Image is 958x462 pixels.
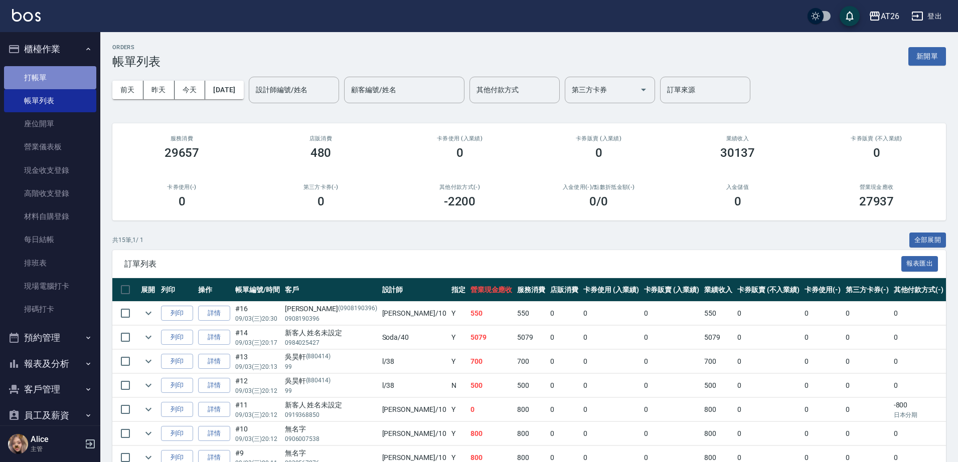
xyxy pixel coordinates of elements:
button: 登出 [907,7,946,26]
a: 詳情 [198,354,230,369]
p: 99 [285,386,377,395]
a: 每日結帳 [4,228,96,251]
td: 550 [702,302,735,325]
th: 其他付款方式(-) [891,278,946,302]
td: 0 [581,422,642,445]
td: 0 [581,302,642,325]
button: expand row [141,378,156,393]
td: 0 [843,302,891,325]
p: 主管 [31,444,82,453]
h3: 0 [734,194,741,208]
th: 第三方卡券(-) [843,278,891,302]
img: Person [8,434,28,454]
button: 列印 [161,378,193,393]
h3: 服務消費 [124,135,239,142]
p: (880414) [306,376,331,386]
button: 預約管理 [4,325,96,351]
button: Open [635,82,652,98]
td: 0 [642,302,702,325]
td: #12 [233,374,282,397]
h2: 第三方卡券(-) [263,184,378,190]
th: 店販消費 [548,278,581,302]
td: 0 [581,374,642,397]
td: [PERSON_NAME] /10 [380,302,449,325]
td: Y [449,350,468,373]
h2: 入金使用(-) /點數折抵金額(-) [541,184,656,190]
td: 0 [735,302,802,325]
img: Logo [12,9,41,22]
button: save [840,6,860,26]
a: 報表匯出 [901,259,938,268]
td: 800 [515,422,548,445]
button: [DATE] [205,81,243,99]
td: l /38 [380,350,449,373]
div: AT26 [881,10,899,23]
div: 無名字 [285,424,377,434]
td: 0 [802,350,843,373]
button: expand row [141,426,156,441]
h3: 0 [179,194,186,208]
td: 0 [735,374,802,397]
td: l /38 [380,374,449,397]
a: 排班表 [4,252,96,275]
p: 09/03 (三) 20:12 [235,434,280,443]
td: 0 [642,326,702,349]
h3: -2200 [444,194,476,208]
a: 詳情 [198,306,230,321]
h2: 業績收入 [680,135,795,142]
button: 報表匯出 [901,256,938,272]
td: 0 [891,422,946,445]
button: 新開單 [908,47,946,66]
td: 0 [843,422,891,445]
th: 指定 [449,278,468,302]
a: 高階收支登錄 [4,182,96,205]
td: #13 [233,350,282,373]
td: 0 [548,422,581,445]
h3: 0 [595,146,602,160]
h3: 0 [873,146,880,160]
a: 帳單列表 [4,89,96,112]
td: -800 [891,398,946,421]
p: (880414) [306,352,331,362]
td: 5079 [468,326,515,349]
h2: 入金儲值 [680,184,795,190]
td: 0 [802,374,843,397]
td: Y [449,302,468,325]
td: 0 [735,422,802,445]
h3: 480 [310,146,332,160]
h2: 卡券販賣 (入業績) [541,135,656,142]
td: N [449,374,468,397]
p: 0984025427 [285,338,377,347]
h3: 29657 [165,146,200,160]
h2: 營業現金應收 [819,184,934,190]
td: Y [449,422,468,445]
th: 服務消費 [515,278,548,302]
button: 列印 [161,426,193,441]
button: 報表及分析 [4,351,96,377]
h3: 0 [317,194,325,208]
td: 0 [468,398,515,421]
p: 09/03 (三) 20:17 [235,338,280,347]
a: 詳情 [198,426,230,441]
p: 0906007538 [285,434,377,443]
div: 新客人 姓名未設定 [285,328,377,338]
span: 訂單列表 [124,259,901,269]
td: 0 [802,422,843,445]
td: 0 [802,302,843,325]
h3: 27937 [859,194,894,208]
button: 列印 [161,306,193,321]
a: 座位開單 [4,112,96,135]
td: #10 [233,422,282,445]
button: 前天 [112,81,143,99]
button: 列印 [161,354,193,369]
button: 客戶管理 [4,376,96,402]
button: expand row [141,354,156,369]
a: 材料自購登錄 [4,205,96,228]
td: Y [449,326,468,349]
h2: 卡券販賣 (不入業績) [819,135,934,142]
th: 營業現金應收 [468,278,515,302]
p: 0919368850 [285,410,377,419]
button: 今天 [175,81,206,99]
td: 0 [548,398,581,421]
a: 現金收支登錄 [4,159,96,182]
